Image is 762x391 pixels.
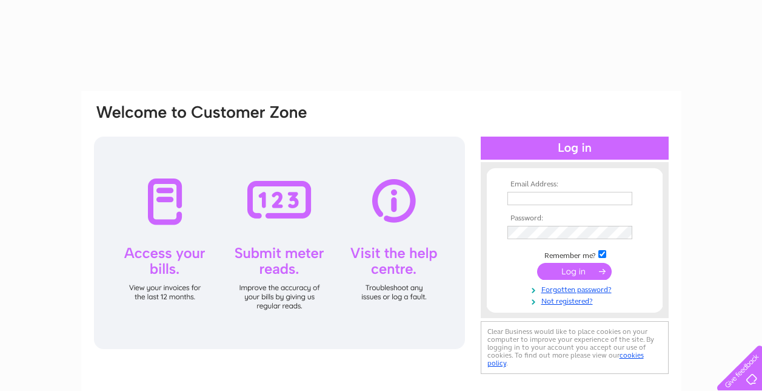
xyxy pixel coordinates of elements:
td: Remember me? [504,248,645,260]
input: Submit [537,263,612,280]
th: Email Address: [504,180,645,189]
div: Clear Business would like to place cookies on your computer to improve your experience of the sit... [481,321,669,374]
a: Forgotten password? [507,283,645,294]
a: cookies policy [487,351,644,367]
a: Not registered? [507,294,645,306]
th: Password: [504,214,645,223]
